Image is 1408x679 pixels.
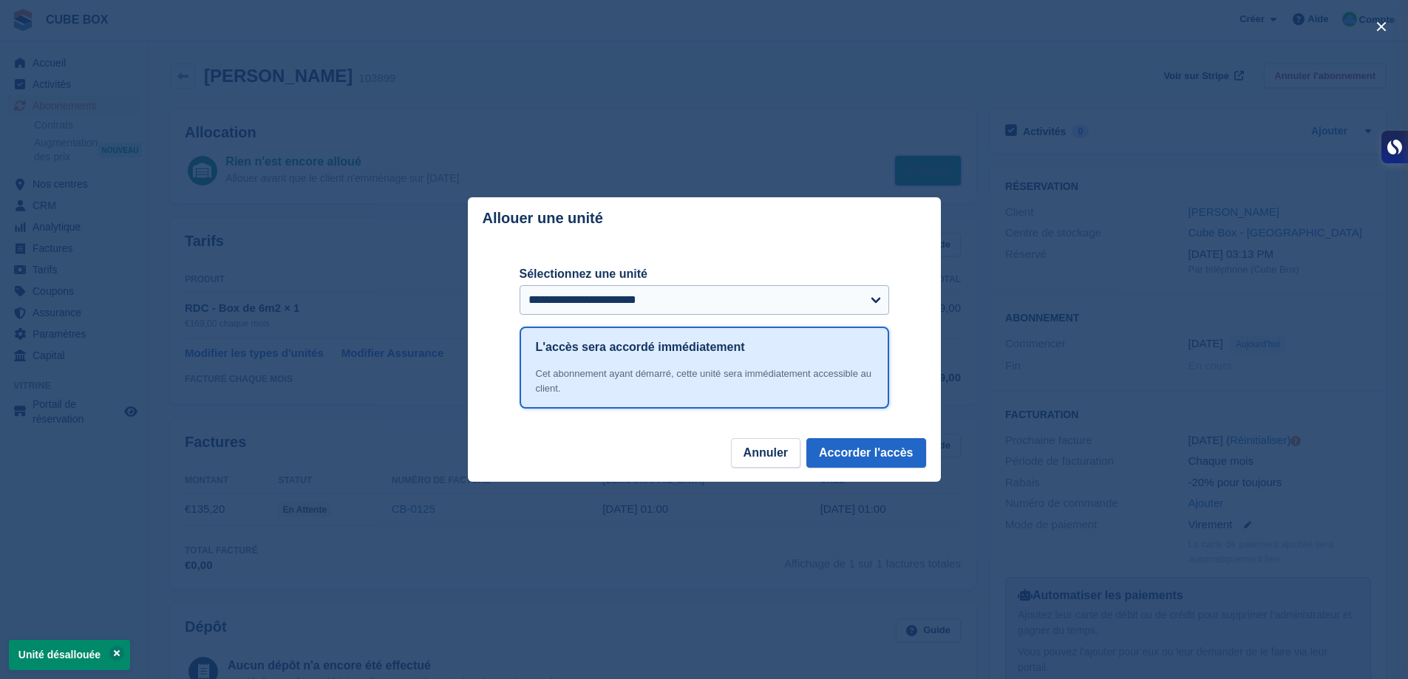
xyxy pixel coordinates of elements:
button: close [1370,15,1393,38]
p: Unité désallouée [9,640,130,670]
button: Annuler [731,438,800,468]
label: Sélectionnez une unité [520,265,889,283]
div: Cet abonnement ayant démarré, cette unité sera immédiatement accessible au client. [536,366,873,395]
h1: L'accès sera accordé immédiatement [536,338,745,356]
p: Allouer une unité [483,210,603,227]
button: Accorder l'accès [806,438,925,468]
